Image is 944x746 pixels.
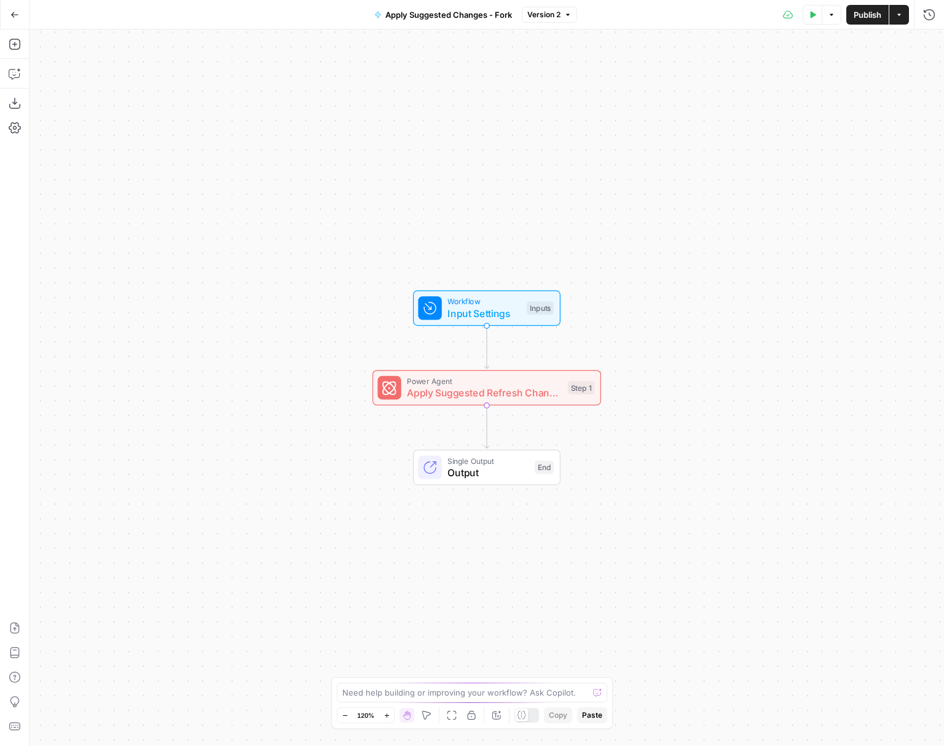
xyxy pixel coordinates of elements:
[527,9,560,20] span: Version 2
[407,375,562,387] span: Power Agent
[357,710,374,720] span: 120%
[385,9,512,21] span: Apply Suggested Changes - Fork
[568,381,594,395] div: Step 1
[447,306,521,321] span: Input Settings
[372,450,601,485] div: Single OutputOutputEnd
[447,465,529,480] span: Output
[549,710,567,721] span: Copy
[484,326,489,369] g: Edge from start to step_1
[544,707,572,723] button: Copy
[854,9,881,21] span: Publish
[447,455,529,466] span: Single Output
[484,406,489,449] g: Edge from step_1 to end
[535,461,554,474] div: End
[846,5,889,25] button: Publish
[372,291,601,326] div: WorkflowInput SettingsInputs
[582,710,602,721] span: Paste
[522,7,577,23] button: Version 2
[407,385,562,400] span: Apply Suggested Refresh Changes - Fork (1)
[372,370,601,406] div: Power AgentApply Suggested Refresh Changes - Fork (1)Step 1
[447,296,521,307] span: Workflow
[577,707,607,723] button: Paste
[527,302,554,315] div: Inputs
[367,5,519,25] button: Apply Suggested Changes - Fork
